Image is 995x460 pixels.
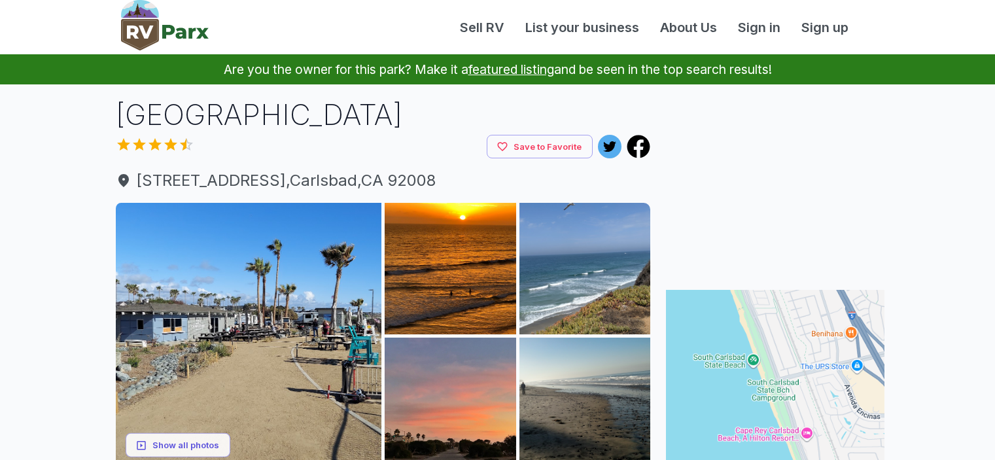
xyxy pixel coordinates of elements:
[16,54,979,84] p: Are you the owner for this park? Make it a and be seen in the top search results!
[519,203,651,334] img: AAcXr8ooYrRH7WDzZkOfX4Hd1pnxZ-447zA_v-uQxmumoTDd3ghoxrfVB9P6MmHh_bjRwfDsYeWneAgw499dcfSnMAIKD7kWA...
[385,203,516,334] img: AAcXr8pKHFcuNbTQTPqgYD4V5NPWI2My9qEBTxKU7KhtKqSmIl3xsUBpdK0h2QX3r-XjA5t3jRA794WpajiqD0Esz922T6kHm...
[727,18,791,37] a: Sign in
[116,95,651,135] h1: [GEOGRAPHIC_DATA]
[650,18,727,37] a: About Us
[791,18,859,37] a: Sign up
[116,169,651,192] a: [STREET_ADDRESS],Carlsbad,CA 92008
[487,135,593,159] button: Save to Favorite
[515,18,650,37] a: List your business
[116,169,651,192] span: [STREET_ADDRESS] , Carlsbad , CA 92008
[449,18,515,37] a: Sell RV
[666,95,884,258] iframe: Advertisement
[468,62,554,77] a: featured listing
[126,433,230,457] button: Show all photos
